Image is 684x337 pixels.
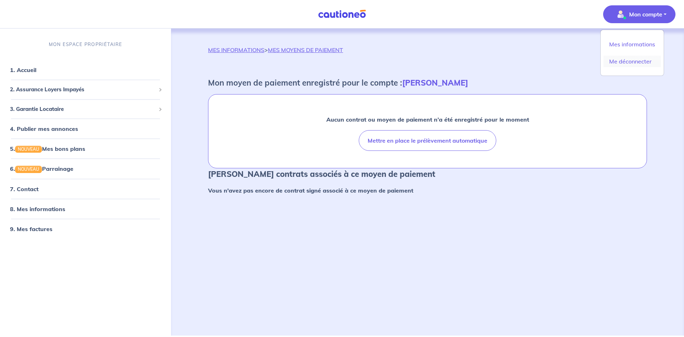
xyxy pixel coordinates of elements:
div: 6.NOUVEAUParrainage [3,162,168,176]
div: 1. Accueil [3,63,168,77]
p: Mon moyen de paiement enregistré pour le compte : [208,77,468,88]
img: Cautioneo [315,10,369,19]
a: MES INFORMATIONS [208,46,264,53]
a: MES MOYENS DE PAIEMENT [268,46,343,53]
a: Mes informations [603,39,661,50]
a: 9. Mes factures [10,225,52,232]
a: Me déconnecter [603,56,661,67]
a: 5.NOUVEAUMes bons plans [10,145,85,152]
strong: Aucun contrat ou moyen de paiement n’a été enregistré pour le moment [326,116,529,123]
div: 2. Assurance Loyers Impayés [3,83,168,97]
button: illu_account_valid_menu.svgMon compte [603,5,675,23]
a: 1. Accueil [10,66,36,73]
div: 4. Publier mes annonces [3,122,168,136]
p: > [208,46,647,54]
span: 3. Garantie Locataire [10,105,156,113]
strong: [PERSON_NAME] contrats associés à ce moyen de paiement [208,169,435,179]
button: Mettre en place le prélèvement automatique [359,130,496,151]
a: 4. Publier mes annonces [10,125,78,132]
span: 2. Assurance Loyers Impayés [10,86,156,94]
a: 6.NOUVEAUParrainage [10,165,73,172]
p: Mon compte [629,10,662,19]
img: illu_account_valid_menu.svg [615,9,626,20]
div: 8. Mes informations [3,201,168,216]
a: 7. Contact [10,185,38,192]
strong: [PERSON_NAME] [402,78,468,88]
div: 3. Garantie Locataire [3,102,168,116]
a: 8. Mes informations [10,205,65,212]
div: 9. Mes factures [3,221,168,236]
p: MON ESPACE PROPRIÉTAIRE [49,41,122,48]
div: 5.NOUVEAUMes bons plans [3,142,168,156]
div: 7. Contact [3,182,168,196]
div: illu_account_valid_menu.svgMon compte [600,30,664,76]
strong: Vous n'avez pas encore de contrat signé associé à ce moyen de paiement [208,187,413,194]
